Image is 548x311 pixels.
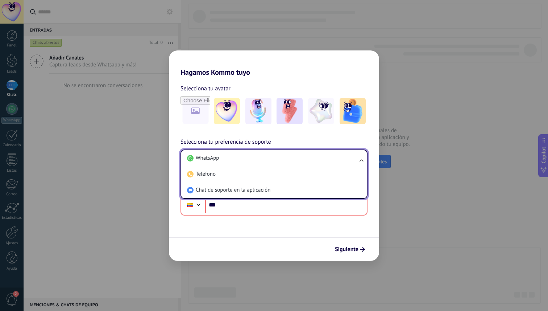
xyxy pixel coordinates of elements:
[180,84,231,93] span: Selecciona tu avatar
[196,155,219,162] span: WhatsApp
[340,98,366,124] img: -5.jpeg
[180,138,271,147] span: Selecciona tu preferencia de soporte
[308,98,334,124] img: -4.jpeg
[332,243,368,255] button: Siguiente
[245,98,271,124] img: -2.jpeg
[214,98,240,124] img: -1.jpeg
[196,171,216,178] span: Teléfono
[277,98,303,124] img: -3.jpeg
[183,197,197,213] div: Colombia: + 57
[169,50,379,77] h2: Hagamos Kommo tuyo
[196,187,270,194] span: Chat de soporte en la aplicación
[335,247,358,252] span: Siguiente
